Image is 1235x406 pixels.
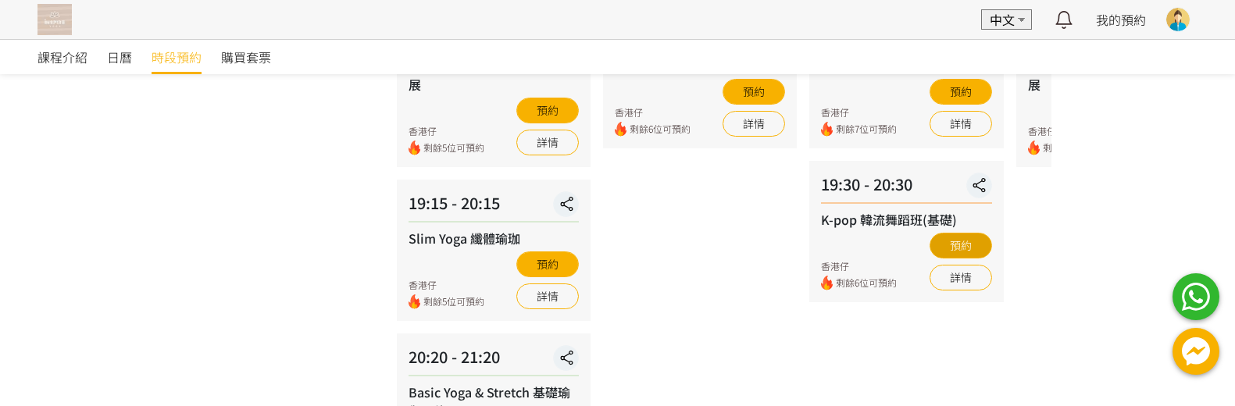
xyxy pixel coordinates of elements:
a: 詳情 [930,265,992,290]
div: 香港仔 [409,124,484,138]
a: 詳情 [516,283,579,309]
button: 預約 [930,79,992,105]
span: 剩餘6位可預約 [630,122,691,137]
span: 課程介紹 [37,48,87,66]
button: 預約 [516,98,579,123]
div: Full Body Stretch 全身舒暢伸展 [1028,56,1198,94]
button: 預約 [516,251,579,277]
div: 20:20 - 21:20 [409,345,579,376]
div: 香港仔 [821,105,897,119]
div: 19:15 - 20:15 [409,191,579,223]
span: 剩餘3位可預約 [1043,141,1104,155]
div: K-pop 韓流舞蹈班(基礎) [821,210,991,229]
a: 詳情 [516,130,579,155]
img: fire.png [1028,141,1040,155]
span: 剩餘5位可預約 [423,294,484,309]
span: 時段預約 [152,48,202,66]
img: fire.png [821,122,833,137]
a: 詳情 [723,111,785,137]
img: T57dtJh47iSJKDtQ57dN6xVUMYY2M0XQuGF02OI4.png [37,4,72,35]
img: fire.png [615,122,626,137]
div: 19:30 - 20:30 [821,173,991,204]
a: 我的預約 [1096,10,1146,29]
div: 香港仔 [615,105,691,119]
div: Slim Yoga 纖體瑜珈 [409,229,579,248]
div: 香港仔 [409,278,484,292]
img: fire.png [409,141,420,155]
a: 購買套票 [221,40,271,74]
span: 剩餘5位可預約 [423,141,484,155]
span: 剩餘7位可預約 [836,122,897,137]
a: 詳情 [930,111,992,137]
img: fire.png [821,276,833,290]
span: 購買套票 [221,48,271,66]
button: 預約 [723,79,785,105]
a: 日曆 [107,40,132,74]
a: 時段預約 [152,40,202,74]
a: 課程介紹 [37,40,87,74]
div: 香港仔 [821,259,897,273]
div: 香港仔 [1028,124,1104,138]
div: Full Body Stretch 全身舒暢伸展 [409,56,579,94]
span: 日曆 [107,48,132,66]
span: 剩餘6位可預約 [836,276,897,290]
button: 預約 [930,233,992,258]
img: fire.png [409,294,420,309]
